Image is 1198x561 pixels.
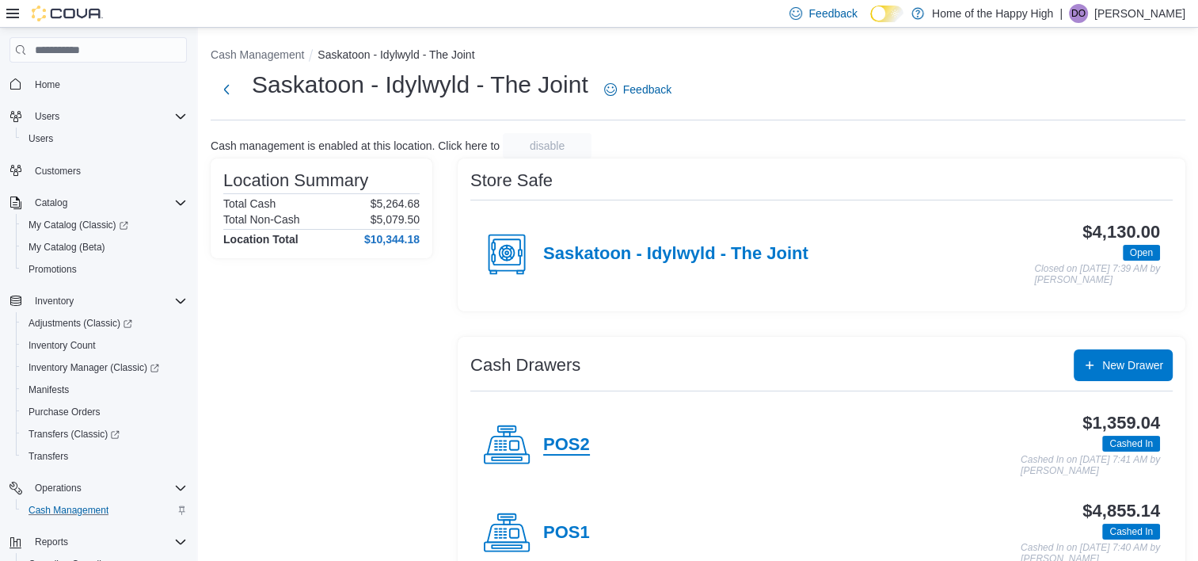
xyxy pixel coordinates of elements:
span: Open [1123,245,1160,261]
a: Adjustments (Classic) [22,314,139,333]
button: Catalog [29,193,74,212]
span: Customers [29,161,187,181]
span: Feedback [623,82,671,97]
a: Manifests [22,380,75,399]
div: Danielle Otte [1069,4,1088,23]
span: Transfers (Classic) [29,428,120,441]
button: Reports [3,531,193,553]
button: Manifests [16,379,193,401]
a: Inventory Manager (Classic) [16,357,193,379]
span: Catalog [35,197,67,209]
span: DO [1071,4,1086,23]
h4: POS1 [543,523,590,544]
span: Open [1130,246,1153,260]
span: Inventory Count [29,339,96,352]
span: Manifests [29,384,69,396]
span: Cashed In [1109,525,1153,539]
p: Home of the Happy High [932,4,1053,23]
button: Inventory [29,292,80,311]
button: Operations [29,479,88,498]
span: Inventory Manager (Classic) [29,361,159,374]
span: Purchase Orders [22,403,187,422]
h3: $1,359.04 [1082,414,1160,433]
span: My Catalog (Beta) [22,238,187,257]
span: Catalog [29,193,187,212]
span: Inventory [29,292,187,311]
button: Operations [3,477,193,499]
a: My Catalog (Beta) [22,238,112,257]
a: Home [29,75,67,94]
span: Cash Management [29,504,108,517]
span: Manifests [22,380,187,399]
h3: $4,130.00 [1082,223,1160,242]
h4: Location Total [223,233,299,246]
a: My Catalog (Classic) [22,216,135,235]
span: Transfers [22,447,187,466]
a: Transfers (Classic) [16,423,193,445]
span: Dark Mode [870,22,871,23]
span: My Catalog (Classic) [22,216,187,235]
button: Purchase Orders [16,401,193,423]
span: Inventory Manager (Classic) [22,358,187,377]
a: Cash Management [22,501,115,520]
span: Cashed In [1102,436,1160,452]
span: Users [29,132,53,145]
button: Users [3,105,193,128]
a: Users [22,129,59,148]
button: New Drawer [1074,349,1173,381]
button: Home [3,72,193,95]
h3: $4,855.14 [1082,502,1160,521]
a: Inventory Manager (Classic) [22,358,165,377]
span: Purchase Orders [29,406,101,418]
button: Inventory [3,290,193,312]
button: Customers [3,159,193,182]
a: My Catalog (Classic) [16,214,193,236]
button: Users [29,107,66,126]
span: Cashed In [1109,437,1153,451]
button: Inventory Count [16,334,193,357]
a: Promotions [22,260,83,279]
span: Customers [35,165,81,177]
h1: Saskatoon - Idylwyld - The Joint [252,69,588,101]
button: Promotions [16,258,193,280]
button: Catalog [3,192,193,214]
a: Transfers (Classic) [22,425,126,444]
button: My Catalog (Beta) [16,236,193,258]
a: Inventory Count [22,336,102,355]
button: Reports [29,532,74,551]
p: Closed on [DATE] 7:39 AM by [PERSON_NAME] [1034,264,1160,285]
p: Cashed In on [DATE] 7:41 AM by [PERSON_NAME] [1021,455,1160,476]
span: My Catalog (Classic) [29,219,128,231]
span: Transfers [29,450,68,463]
span: Users [35,110,59,123]
span: Operations [29,479,187,498]
span: Inventory [35,295,74,307]
h6: Total Non-Cash [223,213,300,226]
span: Feedback [808,6,857,21]
span: Inventory Count [22,336,187,355]
h4: POS2 [543,435,590,456]
button: Users [16,128,193,150]
span: My Catalog (Beta) [29,241,105,254]
button: Cash Management [16,499,193,521]
span: Cash Management [22,501,187,520]
span: New Drawer [1102,357,1163,373]
p: | [1059,4,1063,23]
span: Transfers (Classic) [22,425,187,444]
img: Cova [32,6,103,21]
a: Purchase Orders [22,403,107,422]
span: Reports [29,532,187,551]
span: Promotions [22,260,187,279]
h4: Saskatoon - Idylwyld - The Joint [543,244,808,265]
button: Cash Management [211,48,304,61]
h3: Cash Drawers [470,356,580,375]
button: Transfers [16,445,193,467]
p: Cash management is enabled at this location. Click here to [211,139,500,152]
input: Dark Mode [870,6,903,22]
h3: Location Summary [223,171,368,190]
a: Transfers [22,447,74,466]
h6: Total Cash [223,197,276,210]
button: disable [503,133,591,158]
h4: $10,344.18 [364,233,420,246]
span: Adjustments (Classic) [29,317,132,330]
